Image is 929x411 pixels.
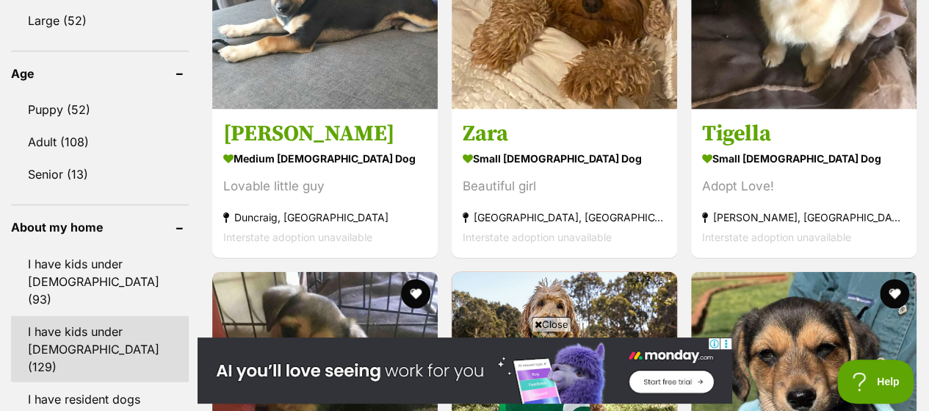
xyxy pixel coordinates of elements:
a: I have kids under [DEMOGRAPHIC_DATA] (93) [11,249,189,315]
a: Zara small [DEMOGRAPHIC_DATA] Dog Beautiful girl [GEOGRAPHIC_DATA], [GEOGRAPHIC_DATA] Interstate ... [452,109,677,258]
div: Beautiful girl [463,176,666,196]
a: Senior (13) [11,159,189,190]
a: I have kids under [DEMOGRAPHIC_DATA] (129) [11,316,189,382]
img: consumer-privacy-logo.png [1,1,13,13]
strong: medium [DEMOGRAPHIC_DATA] Dog [223,148,427,169]
span: Interstate adoption unavailable [463,231,612,243]
a: Tigella small [DEMOGRAPHIC_DATA] Dog Adopt Love! [PERSON_NAME], [GEOGRAPHIC_DATA] Interstate adop... [691,109,917,258]
button: favourite [880,279,909,309]
a: Adult (108) [11,126,189,157]
h3: [PERSON_NAME] [223,120,427,148]
header: About my home [11,221,189,234]
span: Interstate adoption unavailable [702,231,851,243]
h3: Tigella [702,120,905,148]
div: Lovable little guy [223,176,427,196]
header: Age [11,67,189,80]
button: favourite [401,279,430,309]
strong: Duncraig, [GEOGRAPHIC_DATA] [223,207,427,227]
iframe: Advertisement [198,337,732,404]
strong: small [DEMOGRAPHIC_DATA] Dog [463,148,666,169]
a: Puppy (52) [11,94,189,125]
span: Interstate adoption unavailable [223,231,372,243]
a: [PERSON_NAME] medium [DEMOGRAPHIC_DATA] Dog Lovable little guy Duncraig, [GEOGRAPHIC_DATA] Inters... [212,109,438,258]
h3: Zara [463,120,666,148]
span: Close [532,317,571,332]
a: Large (52) [11,5,189,36]
strong: [PERSON_NAME], [GEOGRAPHIC_DATA] [702,207,905,227]
strong: small [DEMOGRAPHIC_DATA] Dog [702,148,905,169]
strong: [GEOGRAPHIC_DATA], [GEOGRAPHIC_DATA] [463,207,666,227]
iframe: Help Scout Beacon - Open [837,360,914,404]
div: Adopt Love! [702,176,905,196]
